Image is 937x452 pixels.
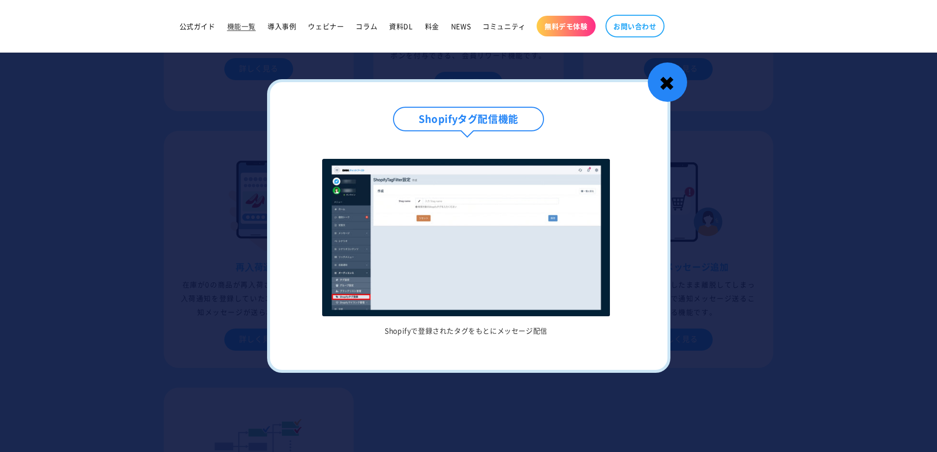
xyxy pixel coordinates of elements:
[393,107,544,131] h4: Shopifyタグ配信機能
[227,22,256,30] span: 機能一覧
[304,326,628,335] h5: Shopifyで登録されたタグをもとにメッセージ配信
[350,16,383,36] a: コラム
[537,16,596,36] a: 無料デモ体験
[174,16,221,36] a: 公式ガイド
[648,62,687,102] div: ✖
[445,16,477,36] a: NEWS
[613,22,657,30] span: お問い合わせ
[180,22,215,30] span: 公式ガイド
[389,22,413,30] span: 資料DL
[419,16,445,36] a: 料金
[544,22,588,30] span: 無料デモ体験
[425,22,439,30] span: 料金
[605,15,665,37] a: お問い合わせ
[356,22,377,30] span: コラム
[268,22,296,30] span: 導入事例
[262,16,302,36] a: 導入事例
[477,16,532,36] a: コミュニティ
[322,159,610,316] img: shopify-3-1_2x_390a5ab5-bf4b-4c01-b9ce-96c00a350985_600x.jpg
[383,16,419,36] a: 資料DL
[221,16,262,36] a: 機能一覧
[483,22,526,30] span: コミュニティ
[451,22,471,30] span: NEWS
[302,16,350,36] a: ウェビナー
[308,22,344,30] span: ウェビナー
